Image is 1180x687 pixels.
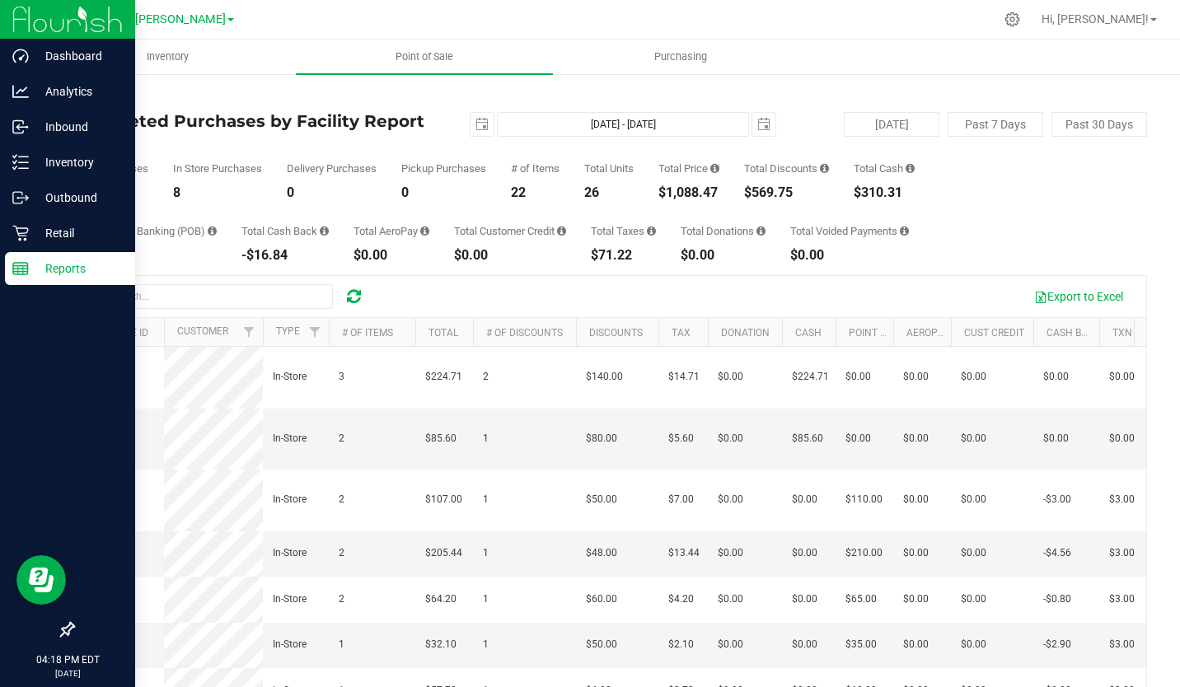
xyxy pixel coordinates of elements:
h4: Completed Purchases by Facility Report [73,112,431,130]
p: Inbound [29,117,128,137]
p: 04:18 PM EDT [7,652,128,667]
i: Sum of the total taxes for all purchases in the date range. [647,226,656,236]
div: $0.00 [354,249,429,262]
span: -$0.80 [1043,591,1071,607]
span: $48.00 [586,545,617,561]
div: Total Discounts [744,163,829,174]
span: $0.00 [718,545,743,561]
span: $32.10 [425,637,457,652]
div: $0.00 [454,249,566,262]
i: Sum of the discount values applied to the all purchases in the date range. [820,163,829,174]
inline-svg: Inventory [12,154,29,171]
span: In-Store [273,431,307,446]
span: $0.00 [845,369,871,385]
button: Export to Excel [1023,283,1134,311]
div: $0.00 [790,249,909,262]
div: 8 [173,186,262,199]
a: Cash [795,327,822,339]
div: Total Cash Back [241,226,329,236]
span: $0.00 [903,369,929,385]
div: $0.00 [681,249,766,262]
a: Point of Banking (POB) [849,327,966,339]
span: 2 [339,591,344,607]
span: $35.00 [845,637,877,652]
span: Inventory [124,49,211,64]
a: Type [276,325,300,337]
span: In-Store [273,637,307,652]
span: $110.00 [845,492,883,507]
i: Sum of the successful, non-voided point-of-banking payment transactions, both via payment termina... [208,226,217,236]
a: Cust Credit [964,327,1024,339]
a: Purchasing [553,40,809,74]
span: $0.00 [903,492,929,507]
span: 2 [339,431,344,446]
span: $65.00 [845,591,877,607]
span: In-Store [273,591,307,607]
div: $1,088.47 [658,186,719,199]
inline-svg: Outbound [12,189,29,206]
div: Total Voided Payments [790,226,909,236]
i: Sum of the cash-back amounts from rounded-up electronic payments for all purchases in the date ra... [320,226,329,236]
p: Retail [29,223,128,243]
button: Past 30 Days [1051,112,1147,137]
p: Analytics [29,82,128,101]
span: $0.00 [961,369,986,385]
inline-svg: Dashboard [12,48,29,64]
button: [DATE] [844,112,939,137]
a: Tax [672,327,691,339]
div: $310.31 [854,186,915,199]
span: In-Store [273,545,307,561]
span: In-Store [273,369,307,385]
span: -$2.90 [1043,637,1071,652]
span: $0.00 [961,545,986,561]
div: 0 [401,186,486,199]
span: $0.00 [961,637,986,652]
a: Customer [177,325,228,337]
span: $7.00 [668,492,694,507]
span: $0.00 [903,545,929,561]
div: Manage settings [1002,12,1023,27]
span: $3.00 [1109,545,1135,561]
span: $0.00 [792,492,817,507]
span: In-Store [273,492,307,507]
div: 0 [287,186,377,199]
span: $0.00 [792,637,817,652]
p: Inventory [29,152,128,172]
a: Txn Fees [1112,327,1158,339]
span: $0.00 [718,492,743,507]
span: Hi, [PERSON_NAME]! [1042,12,1149,26]
span: $140.00 [586,369,623,385]
a: AeroPay [906,327,948,339]
input: Search... [86,284,333,309]
span: $0.00 [903,637,929,652]
inline-svg: Analytics [12,83,29,100]
inline-svg: Reports [12,260,29,277]
i: Sum of all round-up-to-next-dollar total price adjustments for all purchases in the date range. [756,226,766,236]
p: Reports [29,259,128,278]
span: $205.44 [425,545,462,561]
span: 1 [483,431,489,446]
span: $0.00 [1043,431,1069,446]
span: $13.44 [668,545,700,561]
span: $5.60 [668,431,694,446]
div: 26 [584,186,634,199]
span: $0.00 [845,431,871,446]
a: Total [428,327,458,339]
i: Sum of the successful, non-voided payments using account credit for all purchases in the date range. [557,226,566,236]
div: Total Customer Credit [454,226,566,236]
p: Outbound [29,188,128,208]
span: select [752,113,775,136]
div: Total Cash [854,163,915,174]
div: Delivery Purchases [287,163,377,174]
i: Sum of the successful, non-voided cash payment transactions for all purchases in the date range. ... [906,163,915,174]
span: $3.00 [1109,492,1135,507]
p: Dashboard [29,46,128,66]
span: $0.00 [718,591,743,607]
inline-svg: Inbound [12,119,29,135]
span: GA4 - [PERSON_NAME] [103,12,226,26]
span: $50.00 [586,492,617,507]
span: $80.00 [586,431,617,446]
span: $0.00 [1109,369,1135,385]
div: $71.22 [591,249,656,262]
span: $0.00 [961,591,986,607]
